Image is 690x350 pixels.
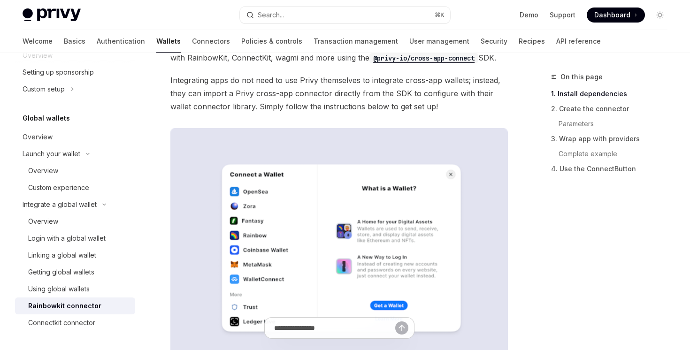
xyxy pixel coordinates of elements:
span: Dashboard [594,10,630,20]
a: Custom experience [15,179,135,196]
a: 4. Use the ConnectButton [551,161,675,176]
button: Toggle dark mode [652,8,667,23]
button: Toggle Custom setup section [15,81,135,98]
a: Welcome [23,30,53,53]
a: Wallets [156,30,181,53]
div: Rainbowkit connector [28,300,101,312]
a: Connectkit connector [15,314,135,331]
a: @privy-io/cross-app-connect [369,53,478,62]
a: Policies & controls [241,30,302,53]
div: Linking a global wallet [28,250,96,261]
span: ⌘ K [435,11,445,19]
a: 1. Install dependencies [551,86,675,101]
div: Overview [23,131,53,143]
div: Integrate a global wallet [23,199,97,210]
a: Dashboard [587,8,645,23]
a: Recipes [519,30,545,53]
div: Getting global wallets [28,266,94,278]
div: Launch your wallet [23,148,80,160]
button: Toggle Launch your wallet section [15,145,135,162]
a: Linking a global wallet [15,247,135,264]
a: Connectors [192,30,230,53]
a: Overview [15,213,135,230]
a: Setting up sponsorship [15,64,135,81]
a: Authentication [97,30,145,53]
a: Login with a global wallet [15,230,135,247]
code: @privy-io/cross-app-connect [369,53,478,63]
a: Overview [15,129,135,145]
span: Integrating apps do not need to use Privy themselves to integrate cross-app wallets; instead, the... [170,74,508,113]
div: Overview [28,165,58,176]
button: Open search [240,7,450,23]
div: Login with a global wallet [28,233,106,244]
div: Custom setup [23,84,65,95]
a: API reference [556,30,601,53]
a: 3. Wrap app with providers [551,131,675,146]
a: Overview [15,162,135,179]
h5: Global wallets [23,113,70,124]
a: Complete example [551,146,675,161]
a: Parameters [551,116,675,131]
a: Rainbowkit connector [15,297,135,314]
div: Custom experience [28,182,89,193]
div: Search... [258,9,284,21]
a: Getting global wallets [15,264,135,281]
button: Send message [395,321,408,335]
a: Demo [520,10,538,20]
a: Security [481,30,507,53]
a: Transaction management [314,30,398,53]
button: Toggle Integrate a global wallet section [15,196,135,213]
img: light logo [23,8,81,22]
span: On this page [560,71,603,83]
a: Basics [64,30,85,53]
div: Overview [28,216,58,227]
div: Using global wallets [28,283,90,295]
a: 2. Create the connector [551,101,675,116]
a: User management [409,30,469,53]
div: Setting up sponsorship [23,67,94,78]
a: Support [550,10,575,20]
input: Ask a question... [274,318,395,338]
div: Connectkit connector [28,317,95,328]
a: Using global wallets [15,281,135,297]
